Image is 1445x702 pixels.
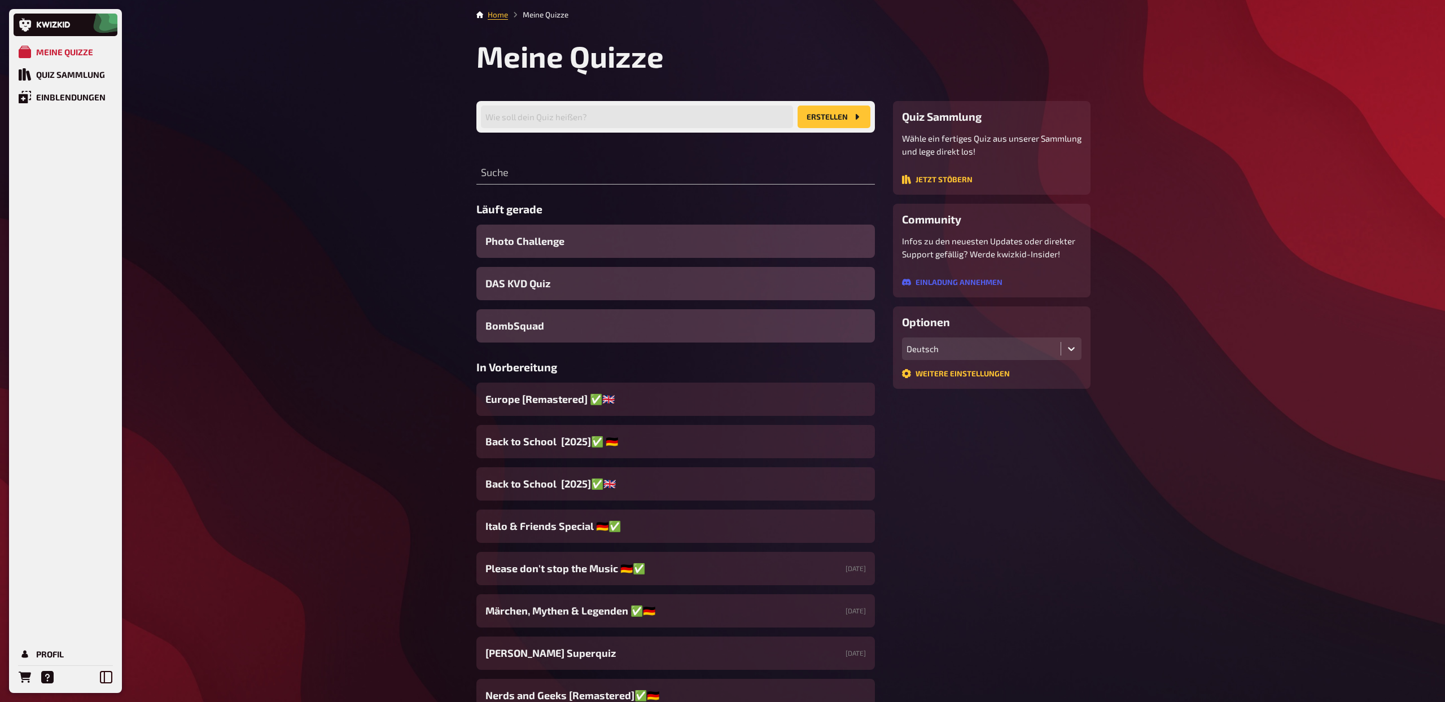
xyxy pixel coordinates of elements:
span: BombSquad [485,318,544,334]
h3: Läuft gerade [476,203,875,216]
div: Einblendungen [36,92,106,102]
button: Einladung annehmen [902,278,1002,287]
div: Profil [36,649,64,659]
span: Photo Challenge [485,234,564,249]
a: Profil [14,643,117,665]
input: Suche [476,162,875,185]
span: [PERSON_NAME] Superquiz [485,646,616,661]
h3: Quiz Sammlung [902,110,1081,123]
button: Erstellen [798,106,870,128]
a: Bestellungen [14,666,36,688]
a: Hilfe [36,666,59,688]
a: Italo & Friends Special 🇩🇪✅ [476,510,875,543]
small: [DATE] [846,564,866,573]
h3: In Vorbereitung [476,361,875,374]
span: Back to School [2025]✅ 🇩🇪 [485,434,618,449]
input: Wie soll dein Quiz heißen? [481,106,793,128]
div: Deutsch [907,344,1056,354]
p: Infos zu den neuesten Updates oder direkter Support gefällig? Werde kwizkid-Insider! [902,235,1081,260]
a: Please don't stop the Music 🇩🇪✅[DATE] [476,552,875,585]
li: Home [488,9,508,20]
h3: Community [902,213,1081,226]
span: Back to School [2025]✅​🇬🇧​ [485,476,616,492]
a: Weitere Einstellungen [902,370,1010,380]
span: Please don't stop the Music 🇩🇪✅ [485,561,645,576]
a: BombSquad [476,309,875,343]
p: Wähle ein fertiges Quiz aus unserer Sammlung und lege direkt los! [902,132,1081,157]
h3: Optionen [902,315,1081,328]
span: Europe [Remastered] ✅​🇬🇧​ [485,392,615,407]
a: Home [488,10,508,19]
span: Italo & Friends Special 🇩🇪✅ [485,519,621,534]
a: Photo Challenge [476,225,875,258]
button: Weitere Einstellungen [902,369,1010,378]
h1: Meine Quizze [476,38,1091,74]
a: Quiz Sammlung [14,63,117,86]
li: Meine Quizze [508,9,568,20]
a: Back to School [2025]✅ 🇩🇪 [476,425,875,458]
a: Einblendungen [14,86,117,108]
a: [PERSON_NAME] Superquiz[DATE] [476,637,875,670]
div: Quiz Sammlung [36,69,105,80]
small: [DATE] [846,606,866,616]
a: Jetzt stöbern [902,175,973,186]
a: Märchen, Mythen & Legenden ✅​🇩🇪[DATE] [476,594,875,628]
a: DAS KVD Quiz [476,267,875,300]
span: DAS KVD Quiz [485,276,550,291]
a: Meine Quizze [14,41,117,63]
a: Europe [Remastered] ✅​🇬🇧​ [476,383,875,416]
div: Meine Quizze [36,47,93,57]
button: Jetzt stöbern [902,175,973,184]
span: Märchen, Mythen & Legenden ✅​🇩🇪 [485,603,655,618]
a: Einladung annehmen [902,278,1002,288]
small: [DATE] [846,648,866,658]
a: Back to School [2025]✅​🇬🇧​ [476,467,875,501]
